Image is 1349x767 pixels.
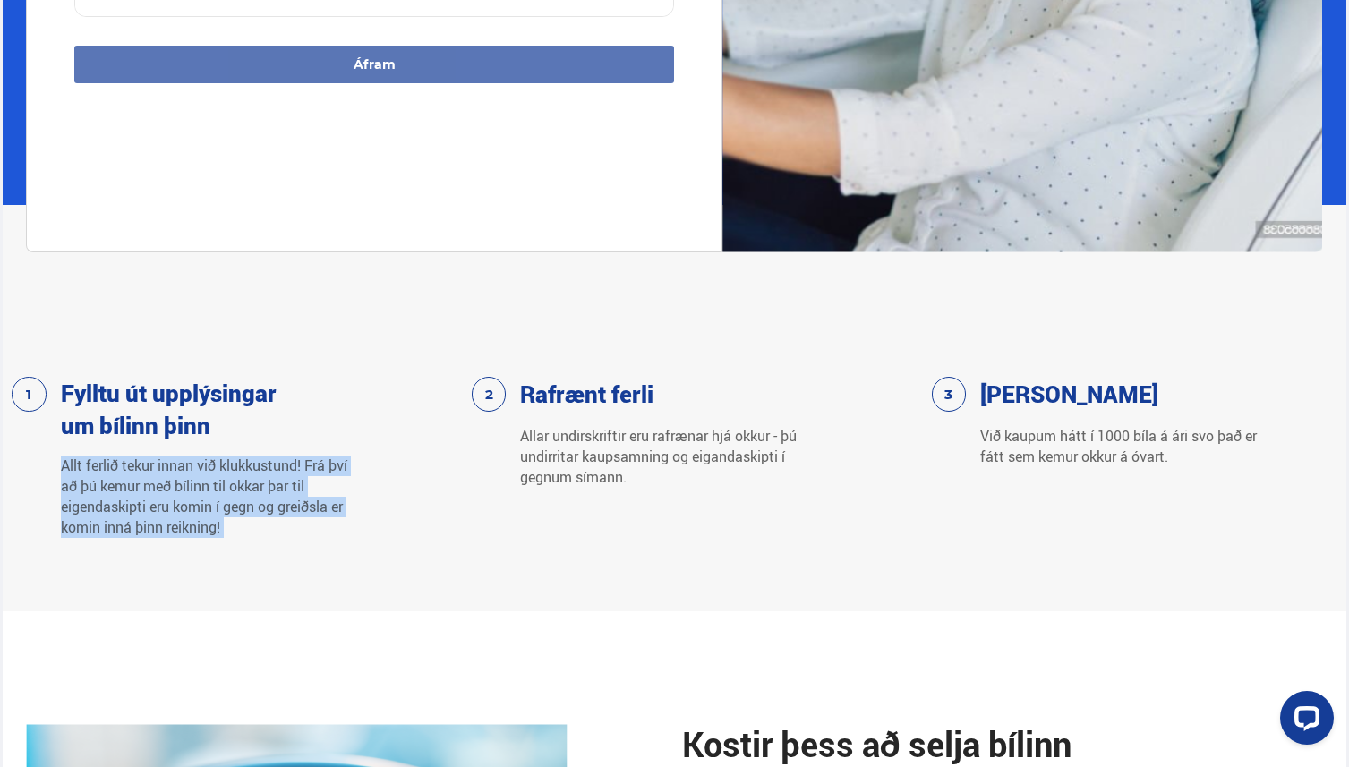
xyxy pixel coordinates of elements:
iframe: LiveChat chat widget [1266,684,1341,759]
h3: Rafrænt ferli [520,378,653,410]
h3: Fylltu út upplýsingar um bílinn þinn [61,377,285,441]
p: Allt ferlið tekur innan við klukkustund! Frá því að þú kemur með bílinn til okkar þar til eigenda... [61,456,353,538]
h3: [PERSON_NAME] [980,378,1158,410]
p: Allar undirskriftir eru rafrænar hjá okkur - þú undirritar kaupsamning og eigandaskipti í gegnum ... [520,426,812,488]
p: Við kaupum hátt í 1000 bíla á ári svo það er fátt sem kemur okkur á óvart. [980,426,1272,467]
button: Áfram [74,46,674,83]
